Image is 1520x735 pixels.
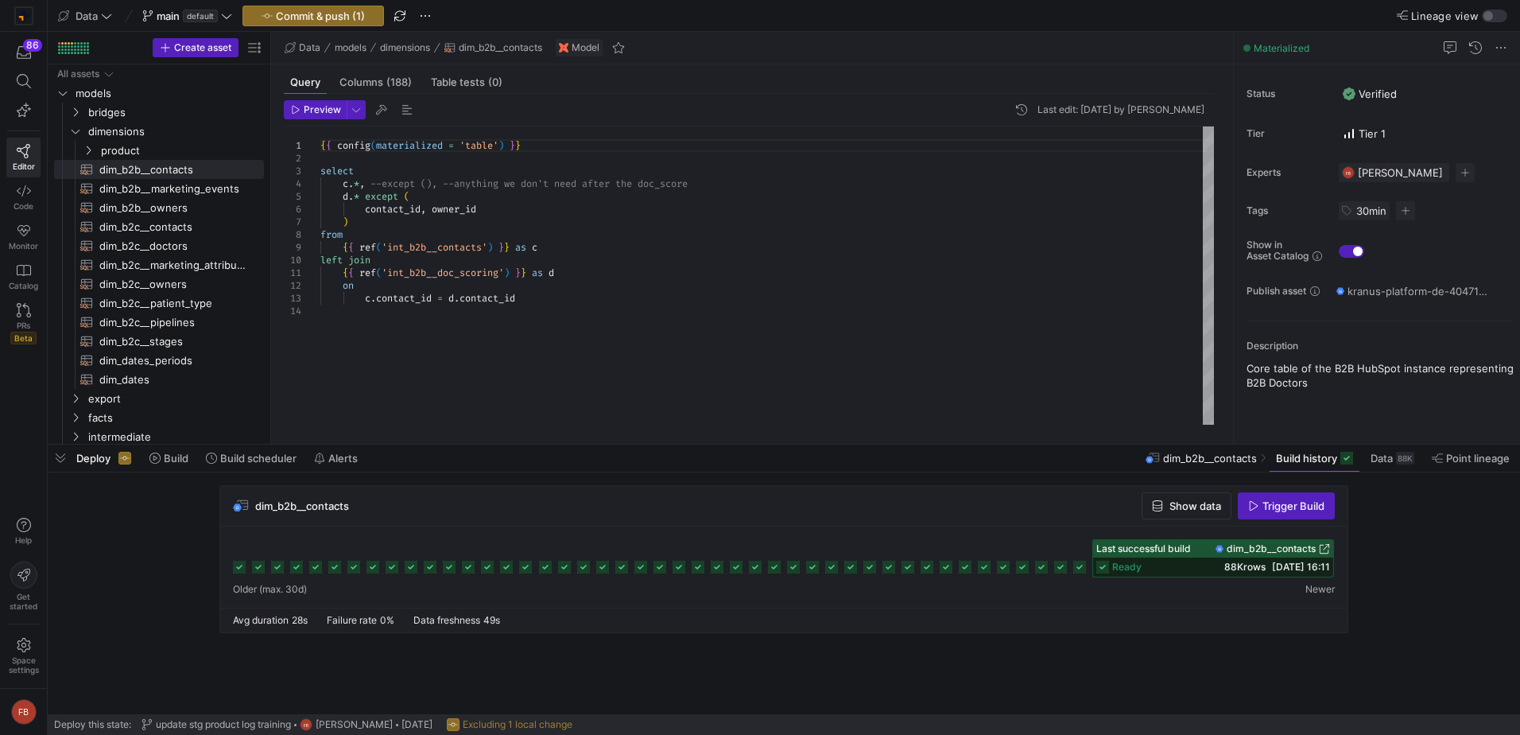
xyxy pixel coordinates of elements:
[6,177,41,217] a: Code
[1227,543,1316,554] span: dim_b2b__contacts
[11,699,37,725] div: FB
[459,139,498,152] span: 'table'
[328,452,358,465] span: Alerts
[459,42,542,53] span: dim_b2b__contacts
[510,139,515,152] span: }
[343,241,348,254] span: {
[370,292,376,305] span: .
[54,198,264,217] div: Press SPACE to select this row.
[54,141,264,160] div: Press SPACE to select this row.
[54,217,264,236] div: Press SPACE to select this row.
[1262,500,1324,512] span: Trigger Build
[515,266,521,279] span: }
[281,38,324,57] button: Data
[17,321,30,330] span: PRs
[431,77,502,87] span: Table tests
[348,254,370,266] span: join
[199,445,304,472] button: Build scheduler
[99,180,246,198] span: dim_b2b__marketing_events​​​​​​​​​​
[1411,10,1479,22] span: Lineage view
[54,332,264,351] div: Press SPACE to select this row.
[1371,452,1393,465] span: Data
[380,614,394,626] span: 0%
[359,266,376,279] span: ref
[153,38,238,57] button: Create asset
[10,592,37,611] span: Get started
[304,104,341,115] span: Preview
[359,177,365,190] span: ,
[1446,452,1510,465] span: Point lineage
[99,332,246,351] span: dim_b2c__stages​​​​​​​​​​
[320,254,343,266] span: left
[6,695,41,729] button: FB
[521,266,526,279] span: }
[376,139,443,152] span: materialized
[54,427,264,446] div: Press SPACE to select this row.
[54,64,264,84] div: Press SPACE to select this row.
[386,77,412,87] span: (188)
[320,139,326,152] span: {
[290,77,320,87] span: Query
[1247,128,1326,139] span: Tier
[348,177,354,190] span: .
[1339,84,1401,104] button: VerifiedVerified
[6,631,41,682] a: Spacesettings
[1363,445,1421,472] button: Data88K
[1169,500,1221,512] span: Show data
[448,292,454,305] span: d
[343,279,354,292] span: on
[1247,239,1309,262] span: Show in Asset Catalog
[156,719,291,730] span: update stg product log training
[88,103,262,122] span: bridges
[343,216,348,228] span: )
[54,351,264,370] div: Press SPACE to select this row.
[365,292,370,305] span: c
[559,43,568,52] img: undefined
[284,165,301,177] div: 3
[54,255,264,274] div: Press SPACE to select this row.
[1247,361,1514,390] p: Core table of the B2B HubSpot instance representing B2B Doctors
[1247,167,1326,178] span: Experts
[376,292,432,305] span: contact_id
[284,100,347,119] button: Preview
[9,281,38,290] span: Catalog
[99,371,246,389] span: dim_dates​​​​​​​​​​
[88,390,262,408] span: export
[54,274,264,294] div: Press SPACE to select this row.
[233,584,307,595] span: Older (max. 30d)
[498,241,504,254] span: }
[99,313,246,332] span: dim_b2c__pipelines​​​​​​​​​​
[443,714,576,735] button: Excluding 1 local change
[1247,88,1326,99] span: Status
[348,266,354,279] span: {
[1339,123,1390,144] button: Tier 1 - CriticalTier 1
[99,256,246,274] span: dim_b2c__marketing_attribution​​​​​​​​​​
[1247,205,1326,216] span: Tags
[164,452,188,465] span: Build
[339,77,412,87] span: Columns
[300,718,312,731] div: FB
[284,292,301,305] div: 13
[454,292,459,305] span: .
[54,294,264,313] div: Press SPACE to select this row.
[54,236,264,255] div: Press SPACE to select this row.
[255,500,349,512] span: dim_b2b__contacts
[316,719,393,730] span: [PERSON_NAME]
[9,241,38,251] span: Monitor
[413,614,480,626] span: Data freshness
[1142,492,1231,519] button: Show data
[54,274,264,294] a: dim_b2c__owners​​​​​​​​​​
[284,228,301,241] div: 8
[1247,286,1306,297] span: Publish asset
[54,160,264,179] div: Press SPACE to select this row.
[220,452,297,465] span: Build scheduler
[487,241,493,254] span: )
[284,139,301,152] div: 1
[284,305,301,317] div: 14
[401,719,432,730] span: [DATE]
[54,84,264,103] div: Press SPACE to select this row.
[54,217,264,236] a: dim_b2c__contacts​​​​​​​​​​
[99,218,246,236] span: dim_b2c__contacts​​​​​​​​​​
[54,332,264,351] a: dim_b2c__stages​​​​​​​​​​
[348,190,354,203] span: .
